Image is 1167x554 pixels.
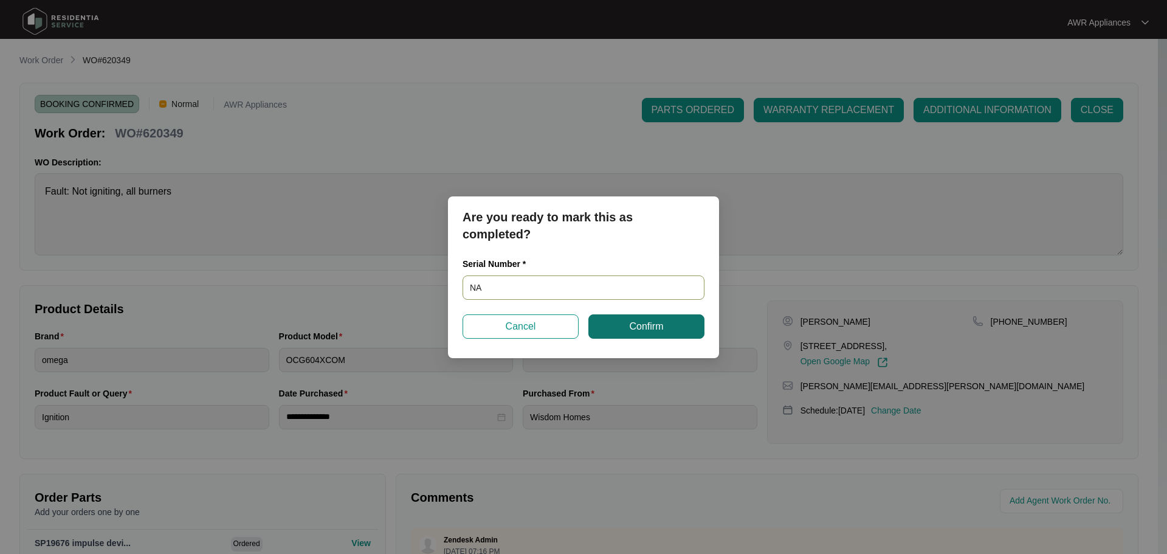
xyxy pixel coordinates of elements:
span: Confirm [629,319,663,334]
p: completed? [463,226,704,243]
button: Cancel [463,314,579,339]
label: Serial Number * [463,258,535,270]
button: Confirm [588,314,704,339]
span: Cancel [506,319,536,334]
p: Are you ready to mark this as [463,209,704,226]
